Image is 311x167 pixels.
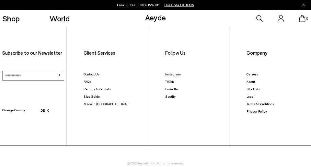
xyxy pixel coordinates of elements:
[165,80,174,83] a: TikTok
[84,50,145,56] li: Client Services
[164,3,194,7] span: Navigate to /collections/ss25-final-sizes
[165,95,176,98] a: Spotify
[305,17,309,20] span: 0
[2,50,64,56] p: Subscribe to our Newsletter
[137,161,146,165] a: Aeyde
[84,72,99,76] a: Contact Us
[299,15,305,22] a: 0
[165,72,181,76] a: Instagram
[2,15,20,22] a: Shop
[50,15,70,22] a: World
[40,107,49,115] li: DE | €
[247,80,255,83] a: About
[145,13,166,22] a: Aeyde
[117,2,194,8] p: Final Sizes | Extra 15% Off
[2,107,26,115] span: Change Country
[247,87,260,91] a: Stockists
[247,50,309,56] li: Company
[247,102,274,106] a: Terms & Conditions
[247,95,255,98] a: Legal
[84,102,128,106] a: Made in [GEOGRAPHIC_DATA]
[247,109,267,113] a: Privacy Policy
[84,80,91,83] a: FAQs
[58,71,61,79] span: ›
[247,72,258,76] a: Careers
[84,87,111,91] a: Returns & Refunds
[165,87,178,91] a: LinkedIn
[84,95,100,98] a: Size Guide
[165,50,227,56] li: Follow Us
